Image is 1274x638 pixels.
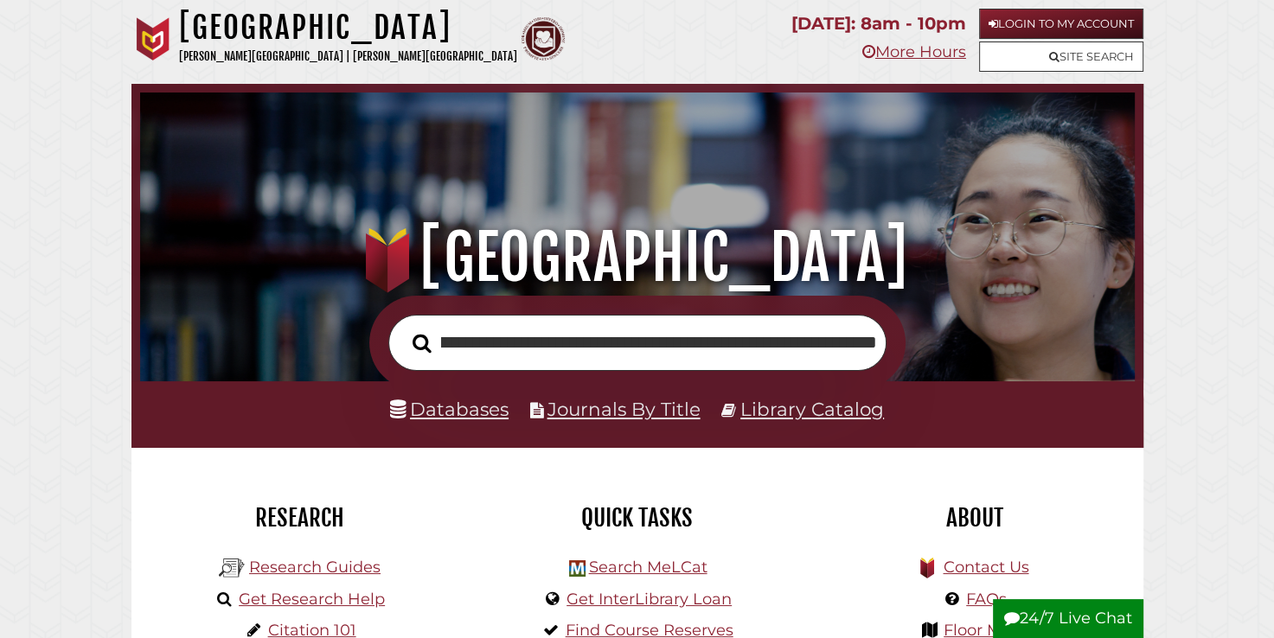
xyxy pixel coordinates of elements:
a: Research Guides [249,558,381,577]
img: Calvin Theological Seminary [522,17,565,61]
a: Library Catalog [740,398,884,420]
h1: [GEOGRAPHIC_DATA] [159,220,1116,296]
a: Journals By Title [547,398,701,420]
a: Databases [390,398,509,420]
i: Search [413,333,432,354]
a: Contact Us [943,558,1028,577]
a: Search MeLCat [588,558,707,577]
img: Calvin University [131,17,175,61]
a: Get InterLibrary Loan [567,590,732,609]
a: Site Search [979,41,1143,72]
a: Get Research Help [239,590,385,609]
p: [DATE]: 8am - 10pm [791,9,966,39]
a: FAQs [966,590,1007,609]
h1: [GEOGRAPHIC_DATA] [179,9,517,47]
h2: Quick Tasks [482,503,793,533]
a: Login to My Account [979,9,1143,39]
button: Search [404,329,440,358]
a: More Hours [862,42,966,61]
h2: About [819,503,1130,533]
img: Hekman Library Logo [219,555,245,581]
p: [PERSON_NAME][GEOGRAPHIC_DATA] | [PERSON_NAME][GEOGRAPHIC_DATA] [179,47,517,67]
img: Hekman Library Logo [569,560,586,577]
h2: Research [144,503,456,533]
